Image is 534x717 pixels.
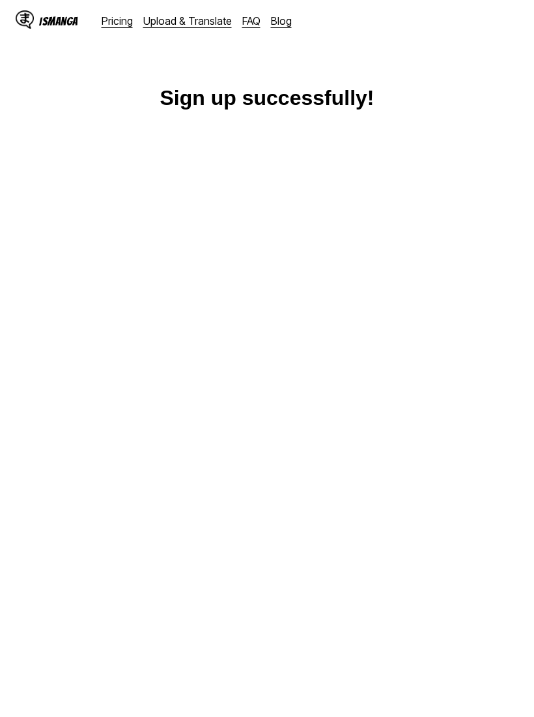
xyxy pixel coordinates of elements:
a: Pricing [102,14,133,27]
a: Blog [271,14,292,27]
div: IsManga [39,15,78,27]
img: IsManga Logo [16,10,34,29]
a: Upload & Translate [143,14,232,27]
h1: Sign up successfully! [160,86,374,110]
a: FAQ [242,14,260,27]
a: IsManga LogoIsManga [16,10,102,31]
